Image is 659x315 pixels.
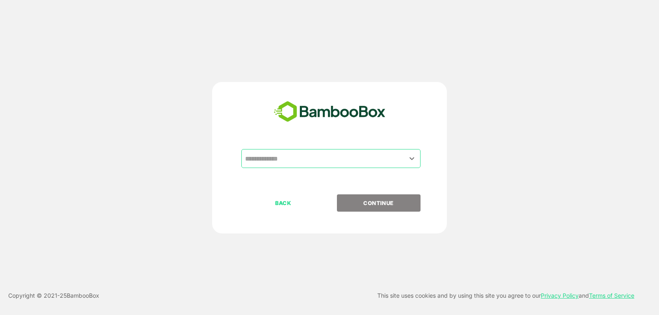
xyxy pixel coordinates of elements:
a: Privacy Policy [541,292,579,299]
a: Terms of Service [589,292,634,299]
button: BACK [241,194,325,212]
button: Open [407,153,418,164]
p: Copyright © 2021- 25 BambooBox [8,291,99,301]
p: This site uses cookies and by using this site you agree to our and [377,291,634,301]
img: bamboobox [269,98,390,126]
p: CONTINUE [337,198,420,208]
button: CONTINUE [337,194,421,212]
p: BACK [242,198,325,208]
